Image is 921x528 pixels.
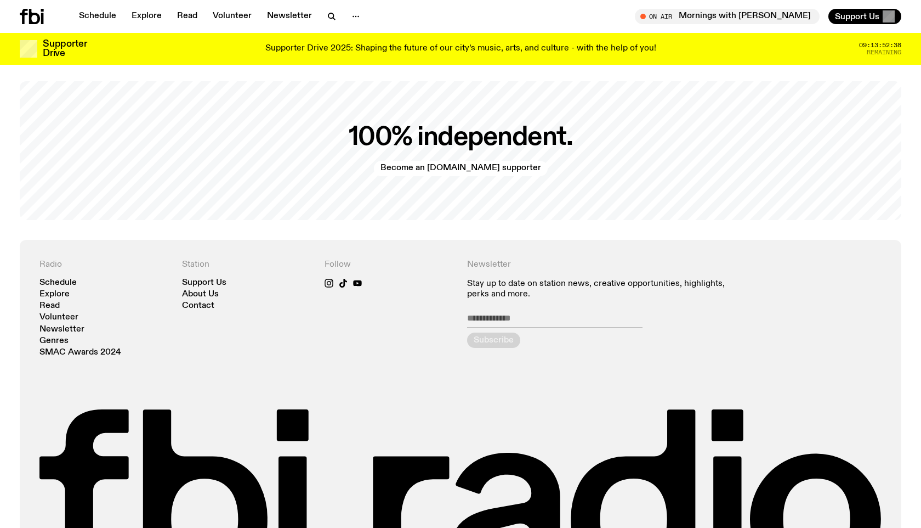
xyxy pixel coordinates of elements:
p: Stay up to date on station news, creative opportunities, highlights, perks and more. [467,279,739,300]
h4: Radio [39,260,169,270]
a: About Us [182,290,219,299]
a: Volunteer [39,313,78,322]
a: Explore [39,290,70,299]
a: SMAC Awards 2024 [39,349,121,357]
button: On AirMornings with [PERSON_NAME] [635,9,820,24]
span: Remaining [867,49,901,55]
a: Contact [182,302,214,310]
h4: Follow [325,260,454,270]
a: Newsletter [260,9,319,24]
a: Explore [125,9,168,24]
p: Supporter Drive 2025: Shaping the future of our city’s music, arts, and culture - with the help o... [265,44,656,54]
span: Support Us [835,12,879,21]
a: Read [170,9,204,24]
a: Volunteer [206,9,258,24]
span: 09:13:52:38 [859,42,901,48]
h3: Supporter Drive [43,40,87,58]
a: Read [39,302,60,310]
a: Genres [39,337,69,345]
button: Subscribe [467,333,520,348]
a: Become an [DOMAIN_NAME] supporter [374,161,548,176]
a: Schedule [72,9,123,24]
h4: Station [182,260,311,270]
a: Newsletter [39,325,84,334]
h4: Newsletter [467,260,739,270]
a: Schedule [39,279,77,287]
a: Support Us [182,279,226,287]
button: Support Us [828,9,901,24]
h2: 100% independent. [349,125,573,150]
